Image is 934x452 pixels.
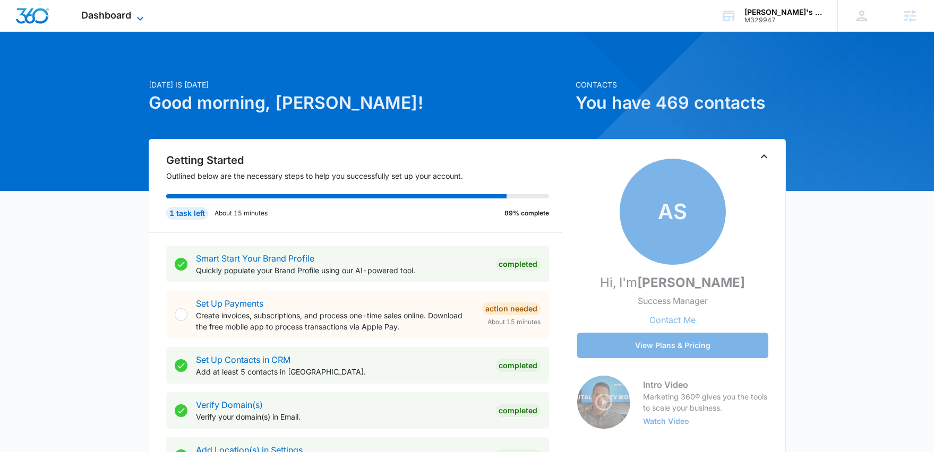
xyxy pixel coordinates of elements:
strong: [PERSON_NAME] [637,275,745,290]
h1: Good morning, [PERSON_NAME]! [149,90,569,116]
div: Domain Overview [40,63,95,69]
p: Quickly populate your Brand Profile using our AI-powered tool. [196,265,487,276]
div: Domain: [DOMAIN_NAME] [28,28,117,36]
span: About 15 minutes [487,317,541,327]
p: 89% complete [504,208,549,218]
div: v 4.0.25 [30,17,52,25]
div: account id [744,16,822,24]
img: Intro Video [577,376,630,429]
img: website_grey.svg [17,28,25,36]
a: Set Up Contacts in CRM [196,354,290,365]
div: 1 task left [166,207,208,220]
p: Create invoices, subscriptions, and process one-time sales online. Download the free mobile app t... [196,310,474,332]
button: Contact Me [639,307,706,333]
h3: Intro Video [643,378,768,391]
div: Keywords by Traffic [117,63,179,69]
h2: Getting Started [166,152,562,168]
p: Hi, I'm [600,273,745,292]
p: About 15 minutes [215,208,268,218]
img: tab_domain_overview_orange.svg [29,62,37,70]
span: Dashboard [81,10,131,21]
button: Toggle Collapse [758,150,770,163]
a: Smart Start Your Brand Profile [196,253,314,264]
span: AS [620,159,726,265]
h1: You have 469 contacts [576,90,786,116]
img: tab_keywords_by_traffic_grey.svg [106,62,114,70]
p: Marketing 360® gives you the tools to scale your business. [643,391,768,413]
a: Verify Domain(s) [196,399,263,410]
div: account name [744,8,822,16]
a: Set Up Payments [196,298,263,309]
p: Add at least 5 contacts in [GEOGRAPHIC_DATA]. [196,366,487,377]
div: Completed [495,359,541,372]
p: [DATE] is [DATE] [149,79,569,90]
p: Contacts [576,79,786,90]
button: Watch Video [643,418,689,425]
button: View Plans & Pricing [577,333,768,358]
div: Completed [495,258,541,271]
p: Outlined below are the necessary steps to help you successfully set up your account. [166,170,562,181]
p: Success Manager [638,294,708,307]
p: Verify your domain(s) in Email. [196,411,487,422]
div: Action Needed [482,302,541,315]
img: logo_orange.svg [17,17,25,25]
div: Completed [495,404,541,417]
